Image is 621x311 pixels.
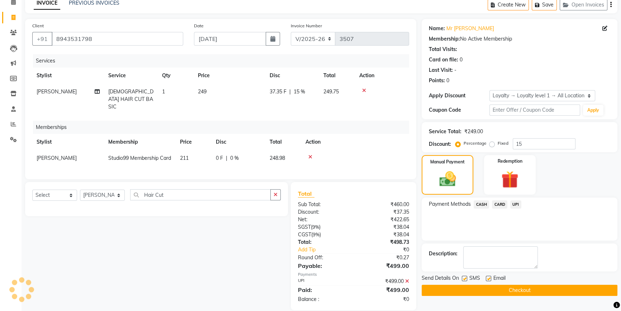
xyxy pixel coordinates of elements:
[510,200,521,209] span: UPI
[429,92,489,99] div: Apply Discount
[429,77,445,84] div: Points:
[37,88,77,95] span: [PERSON_NAME]
[104,68,158,84] th: Service
[354,261,414,270] div: ₹499.00
[293,246,364,254] a: Add Tip
[323,88,339,95] span: 249.75
[52,32,183,46] input: Search by Name/Mobile/Email/Code
[354,254,414,261] div: ₹0.27
[496,169,524,190] img: _gift.svg
[474,200,489,209] span: CASH
[429,56,458,64] div: Card on file:
[319,68,355,84] th: Total
[265,134,301,150] th: Total
[422,274,459,283] span: Send Details On
[429,106,489,114] div: Coupon Code
[469,274,480,283] span: SMS
[108,88,153,110] span: [DEMOGRAPHIC_DATA] HAIR CUT BASIC
[226,154,227,162] span: |
[354,223,414,231] div: ₹38.04
[293,231,354,238] div: ( )
[446,77,449,84] div: 0
[194,68,265,84] th: Price
[464,140,487,147] label: Percentage
[230,154,239,162] span: 0 %
[33,121,414,134] div: Memberships
[498,140,508,147] label: Fixed
[298,190,314,198] span: Total
[493,274,506,283] span: Email
[354,208,414,216] div: ₹37.35
[293,201,354,208] div: Sub Total:
[32,32,52,46] button: +91
[198,88,207,95] span: 249
[298,231,311,238] span: CGST
[460,56,463,64] div: 0
[354,278,414,285] div: ₹499.00
[583,105,603,116] button: Apply
[429,66,453,74] div: Last Visit:
[430,159,465,165] label: Manual Payment
[429,35,460,43] div: Membership:
[216,154,223,162] span: 0 F
[270,88,286,96] span: 37.35 F
[32,23,44,29] label: Client
[354,286,414,294] div: ₹499.00
[104,134,176,150] th: Membership
[429,46,457,53] div: Total Visits:
[489,105,580,116] input: Enter Offer / Coupon Code
[354,238,414,246] div: ₹498.73
[176,134,212,150] th: Price
[293,238,354,246] div: Total:
[298,224,311,230] span: SGST
[422,285,617,296] button: Checkout
[313,232,319,237] span: 9%
[429,140,451,148] div: Discount:
[289,88,291,96] span: |
[429,25,445,32] div: Name:
[312,224,319,230] span: 9%
[354,231,414,238] div: ₹38.04
[429,35,610,43] div: No Active Membership
[354,201,414,208] div: ₹460.00
[294,88,305,96] span: 15 %
[33,54,414,68] div: Services
[293,278,354,285] div: UPI
[446,25,494,32] a: Mr [PERSON_NAME]
[429,128,461,135] div: Service Total:
[212,134,265,150] th: Disc
[298,271,409,278] div: Payments
[293,216,354,223] div: Net:
[265,68,319,84] th: Disc
[32,134,104,150] th: Stylist
[293,223,354,231] div: ( )
[194,23,204,29] label: Date
[180,155,189,161] span: 211
[354,296,414,303] div: ₹0
[158,68,194,84] th: Qty
[37,155,77,161] span: [PERSON_NAME]
[434,170,461,189] img: _cash.svg
[162,88,165,95] span: 1
[429,200,471,208] span: Payment Methods
[293,208,354,216] div: Discount:
[301,134,409,150] th: Action
[108,155,171,161] span: Studio99 Membership Card
[355,68,409,84] th: Action
[293,261,354,270] div: Payable:
[270,155,285,161] span: 248.98
[454,66,456,74] div: -
[364,246,414,254] div: ₹0
[498,158,522,164] label: Redemption
[130,189,271,200] input: Search
[354,216,414,223] div: ₹422.65
[293,254,354,261] div: Round Off:
[464,128,483,135] div: ₹249.00
[492,200,507,209] span: CARD
[293,296,354,303] div: Balance :
[429,250,458,257] div: Description:
[32,68,104,84] th: Stylist
[293,286,354,294] div: Paid:
[291,23,322,29] label: Invoice Number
